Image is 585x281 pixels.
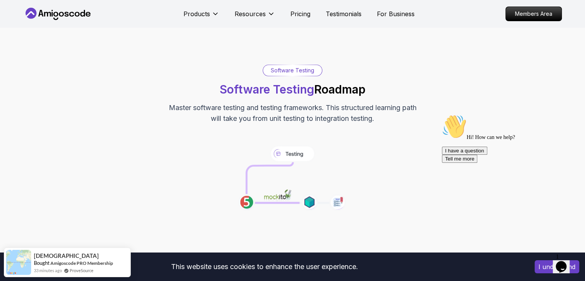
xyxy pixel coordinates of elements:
p: Resources [235,9,266,18]
a: Members Area [505,7,562,21]
p: Products [183,9,210,18]
div: 👋Hi! How can we help?I have a questionTell me more [3,3,142,52]
button: Accept cookies [535,260,579,273]
a: ProveSource [70,267,93,274]
span: Hi! How can we help? [3,23,76,29]
span: Bought [34,260,50,266]
button: Products [183,9,219,25]
img: provesource social proof notification image [6,250,31,275]
span: Software Testing [220,82,314,96]
iframe: chat widget [439,111,577,246]
a: Pricing [290,9,310,18]
button: Tell me more [3,43,38,52]
button: I have a question [3,35,48,43]
span: [DEMOGRAPHIC_DATA] [34,253,99,259]
a: For Business [377,9,415,18]
h1: Roadmap [220,82,365,96]
button: Resources [235,9,275,25]
p: Master software testing and testing frameworks. This structured learning path will take you from ... [163,102,422,124]
img: :wave: [3,3,28,28]
p: Members Area [506,7,562,21]
div: Software Testing [263,65,322,76]
div: This website uses cookies to enhance the user experience. [6,258,523,275]
a: Testimonials [326,9,362,18]
a: Amigoscode PRO Membership [50,260,113,266]
span: 33 minutes ago [34,267,62,274]
iframe: chat widget [553,250,577,273]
